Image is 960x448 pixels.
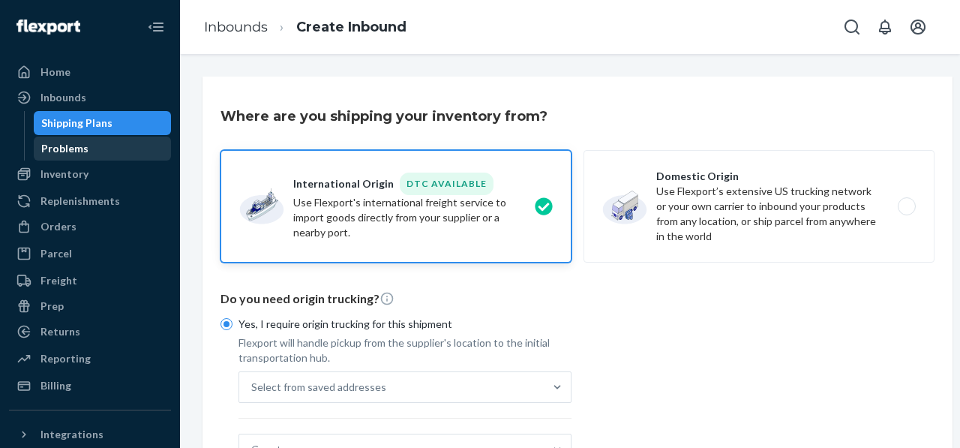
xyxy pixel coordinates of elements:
ol: breadcrumbs [192,5,418,50]
a: Returns [9,320,171,344]
button: Open Search Box [837,12,867,42]
a: Create Inbound [296,19,406,35]
div: Inventory [40,167,88,182]
div: Freight [40,273,77,288]
div: Orders [40,219,76,234]
button: Open account menu [903,12,933,42]
div: Reporting [40,351,91,366]
div: Inbounds [40,90,86,105]
div: Select from saved addresses [251,380,386,395]
div: Prep [40,299,64,314]
a: Replenishments [9,189,171,213]
h3: Where are you shipping your inventory from? [220,107,547,126]
div: Billing [40,378,71,393]
img: Flexport logo [16,20,80,35]
div: Home [40,65,70,80]
p: Flexport will handle pickup from the supplier's location to the initial transportation hub. [238,335,571,365]
a: Shipping Plans [34,111,172,135]
button: Open notifications [870,12,900,42]
div: Returns [40,324,80,339]
a: Orders [9,215,171,239]
a: Reporting [9,347,171,371]
p: Do you need origin trucking? [220,290,934,308]
a: Inbounds [9,86,171,110]
a: Inventory [9,162,171,186]
a: Parcel [9,242,171,266]
input: Yes, I require origin trucking for this shipment [220,318,232,330]
div: Integrations [40,427,103,442]
div: Replenishments [40,194,120,209]
div: Problems [41,141,88,156]
a: Home [9,60,171,84]
div: Parcel [40,246,72,261]
a: Problems [34,137,172,161]
button: Integrations [9,422,171,446]
a: Freight [9,269,171,293]
div: Shipping Plans [41,116,112,131]
a: Prep [9,294,171,318]
a: Billing [9,374,171,398]
a: Inbounds [204,19,268,35]
button: Close Navigation [141,12,171,42]
p: Yes, I require origin trucking for this shipment [238,317,571,332]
